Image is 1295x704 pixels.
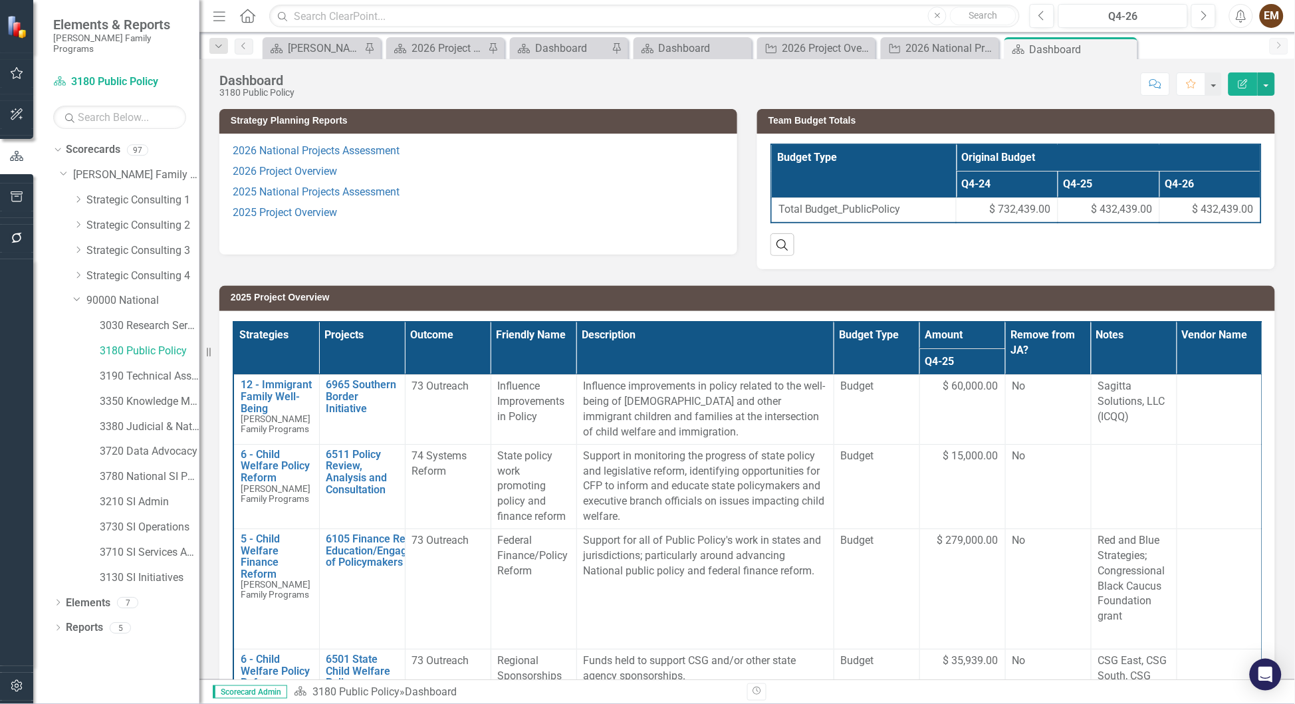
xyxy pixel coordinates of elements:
[66,620,103,636] a: Reports
[53,33,186,55] small: [PERSON_NAME] Family Programs
[241,449,312,484] a: 6 - Child Welfare Policy Reform
[498,534,568,577] span: Federal Finance/Policy Reform
[326,449,398,495] a: 6511 Policy Review, Analysis and Consultation
[1005,375,1091,444] td: Double-Click to Edit
[110,622,131,634] div: 5
[390,40,485,57] a: 2026 Project Audit Dashboard
[637,40,749,57] a: Dashboard
[86,193,199,208] a: Strategic Consulting 1
[576,444,834,528] td: Double-Click to Edit
[919,375,1005,444] td: Double-Click to Edit
[100,419,199,435] a: 3380 Judicial & National Engage
[100,344,199,359] a: 3180 Public Policy
[841,379,913,394] span: Budget
[127,144,148,156] div: 97
[233,165,337,177] a: 2026 Project Overview
[778,202,949,217] span: Total Budget_PublicPolicy
[53,74,186,90] a: 3180 Public Policy
[576,529,834,649] td: Double-Click to Edit
[219,73,294,88] div: Dashboard
[841,653,913,669] span: Budget
[990,202,1051,217] span: $ 732,439.00
[241,653,312,689] a: 6 - Child Welfare Policy Reform
[576,375,834,444] td: Double-Click to Edit
[412,654,469,667] span: 73 Outreach
[498,654,562,682] span: Regional Sponsorships
[326,653,398,700] a: 6501 State Child Welfare Policy Reforms
[412,534,469,546] span: 73 Outreach
[1091,444,1177,528] td: Double-Click to Edit
[241,379,312,414] a: 12 - Immigrant Family Well-Being
[1098,379,1170,425] p: Sagitta Solutions, LLC (ICQQ)
[269,5,1020,28] input: Search ClearPoint...
[233,529,319,649] td: Double-Click to Edit Right Click for Context Menu
[943,653,999,669] span: $ 35,939.00
[969,10,998,21] span: Search
[659,40,749,57] div: Dashboard
[266,40,361,57] a: [PERSON_NAME] Overview
[491,375,576,444] td: Double-Click to Edit
[491,444,576,528] td: Double-Click to Edit
[233,375,319,444] td: Double-Click to Edit Right Click for Context Menu
[943,379,999,394] span: $ 60,000.00
[241,483,310,504] span: [PERSON_NAME] Family Programs
[1177,444,1262,528] td: Double-Click to Edit
[294,685,737,700] div: »
[73,168,199,183] a: [PERSON_NAME] Family Programs
[312,685,400,698] a: 3180 Public Policy
[950,7,1016,25] button: Search
[231,293,1268,302] h3: 2025 Project Overview
[233,206,337,219] a: 2025 Project Overview
[1058,4,1188,28] button: Q4-26
[584,379,827,439] p: Influence improvements in policy related to the well-being of [DEMOGRAPHIC_DATA] and other immigr...
[1177,529,1262,649] td: Double-Click to Edit
[405,444,491,528] td: Double-Click to Edit
[498,380,565,423] span: Influence Improvements in Policy
[1005,529,1091,649] td: Double-Click to Edit
[834,375,919,444] td: Double-Click to Edit
[535,40,608,57] div: Dashboard
[513,40,608,57] a: Dashboard
[66,142,120,158] a: Scorecards
[884,40,996,57] a: 2026 National Projects Assessment
[761,40,872,57] a: 2026 Project Overview
[53,106,186,129] input: Search Below...
[1063,9,1183,25] div: Q4-26
[834,444,919,528] td: Double-Click to Edit
[241,413,310,434] span: [PERSON_NAME] Family Programs
[1012,449,1026,462] span: No
[86,243,199,259] a: Strategic Consulting 3
[1098,533,1170,627] p: Red and Blue Strategies; Congressional Black Caucus Foundation grant
[1092,202,1153,217] span: $ 432,439.00
[326,379,398,414] a: 6965 Southern Border Initiative
[86,293,199,308] a: 90000 National
[584,653,827,684] p: Funds held to support CSG and/or other state agency sponsorships.
[412,380,469,392] span: 73 Outreach
[584,533,827,579] p: Support for all of Public Policy's work in states and jurisdictions; particularly around advancin...
[906,40,996,57] div: 2026 National Projects Assessment
[1193,202,1254,217] span: $ 432,439.00
[1005,444,1091,528] td: Double-Click to Edit
[100,318,199,334] a: 3030 Research Services
[1030,41,1134,58] div: Dashboard
[326,533,438,568] a: 6105 Finance Reform Education/Engagement of Policymakers
[219,88,294,98] div: 3180 Public Policy
[491,529,576,649] td: Double-Click to Edit
[841,533,913,548] span: Budget
[66,596,110,611] a: Elements
[782,40,872,57] div: 2026 Project Overview
[584,449,827,525] p: Support in monitoring the progress of state policy and legislative reform, identifying opportunit...
[100,469,199,485] a: 3780 National SI Partnerships
[53,17,186,33] span: Elements & Reports
[412,449,467,477] span: 74 Systems Reform
[919,444,1005,528] td: Double-Click to Edit
[233,144,400,157] a: 2026 National Projects Assessment
[100,570,199,586] a: 3130 SI Initiatives
[6,14,31,39] img: ClearPoint Strategy
[100,369,199,384] a: 3190 Technical Assistance Unit
[937,533,999,548] span: $ 279,000.00
[412,40,485,57] div: 2026 Project Audit Dashboard
[841,449,913,464] span: Budget
[834,529,919,649] td: Double-Click to Edit
[1012,534,1026,546] span: No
